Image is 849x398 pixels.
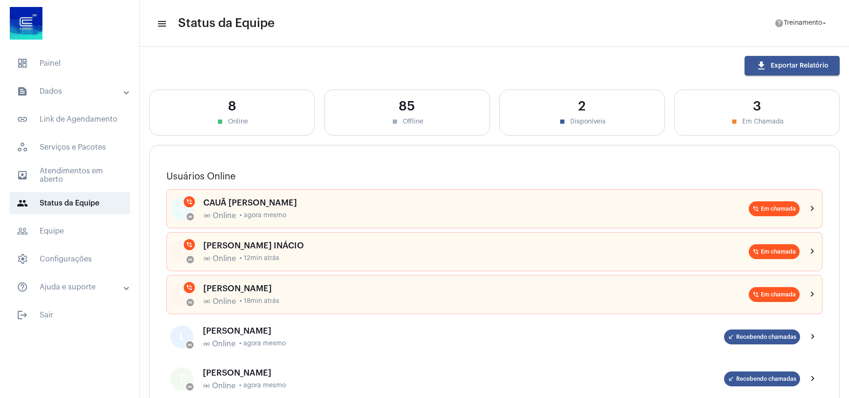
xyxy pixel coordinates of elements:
div: [PERSON_NAME] [203,284,749,293]
mat-icon: sidenav icon [17,86,28,97]
span: Sair [9,304,130,326]
button: Exportar Relatório [745,56,840,75]
span: Online [212,340,235,348]
mat-panel-title: Dados [17,86,124,97]
mat-chip: Recebendo chamadas [724,329,800,344]
mat-icon: sidenav icon [17,226,28,237]
span: Status da Equipe [9,192,130,214]
mat-chip: Em chamada [749,287,800,302]
span: Equipe [9,220,130,242]
mat-icon: phone_in_talk [752,248,759,255]
mat-icon: sidenav icon [17,309,28,321]
mat-icon: online_prediction [187,343,192,347]
span: Link de Agendamento [9,108,130,130]
div: [PERSON_NAME] [203,368,724,377]
mat-chip: Em chamada [749,244,800,259]
mat-icon: stop [216,117,224,126]
span: • agora mesmo [240,212,286,219]
mat-icon: online_prediction [188,257,193,262]
div: Em Chamada [684,117,830,126]
mat-icon: chevron_right [807,203,818,214]
button: Treinamento [769,14,834,33]
mat-chip: Em chamada [749,201,800,216]
span: Painel [9,52,130,75]
mat-icon: phone_in_talk [186,199,193,205]
mat-expansion-panel-header: sidenav iconDados [6,80,139,103]
div: N [171,283,194,306]
mat-icon: phone_in_talk [186,284,193,291]
span: • agora mesmo [239,340,286,347]
mat-icon: call_received [728,376,734,382]
div: C [171,197,194,220]
span: • agora mesmo [239,382,286,389]
mat-icon: chevron_right [808,373,819,384]
span: sidenav icon [17,58,28,69]
mat-icon: online_prediction [188,300,193,305]
span: Exportar Relatório [756,62,828,69]
mat-icon: online_prediction [203,298,211,305]
span: • 12min atrás [240,255,279,262]
mat-icon: chevron_right [807,246,818,257]
mat-icon: sidenav icon [17,114,28,125]
h3: Usuários Online [166,172,822,182]
mat-icon: stop [558,117,566,126]
mat-icon: chevron_right [807,289,818,300]
mat-icon: download [756,60,767,71]
div: J [171,240,194,263]
mat-icon: online_prediction [203,255,211,262]
span: Online [212,382,235,390]
mat-icon: phone_in_talk [186,241,193,248]
span: Treinamento [784,20,822,27]
span: Status da Equipe [178,16,275,31]
mat-icon: phone_in_talk [752,206,759,212]
mat-chip: Recebendo chamadas [724,371,800,386]
div: [PERSON_NAME] INÁCIO [203,241,749,250]
mat-expansion-panel-header: sidenav iconAjuda e suporte [6,276,139,298]
div: Online [159,117,305,126]
mat-icon: phone_in_talk [752,291,759,298]
mat-icon: call_received [728,334,734,340]
mat-icon: help [774,19,784,28]
mat-icon: online_prediction [203,382,210,390]
mat-icon: sidenav icon [17,198,28,209]
mat-icon: sidenav icon [17,170,28,181]
div: 85 [334,99,480,114]
span: Serviços e Pacotes [9,136,130,158]
div: CAUÃ [PERSON_NAME] [203,198,749,207]
span: Atendimentos em aberto [9,164,130,186]
div: 2 [509,99,655,114]
mat-icon: sidenav icon [17,281,28,293]
span: sidenav icon [17,254,28,265]
div: T [170,367,193,391]
div: 3 [684,99,830,114]
div: Disponíveis [509,117,655,126]
span: Online [213,297,236,306]
mat-icon: online_prediction [187,384,192,389]
div: 8 [159,99,305,114]
div: Offline [334,117,480,126]
mat-icon: arrow_drop_down [820,19,828,27]
mat-icon: online_prediction [203,212,211,220]
div: L [170,325,193,349]
span: sidenav icon [17,142,28,153]
mat-icon: chevron_right [808,331,819,343]
mat-icon: stop [730,117,739,126]
mat-icon: stop [391,117,399,126]
mat-icon: online_prediction [188,214,193,219]
mat-icon: online_prediction [203,340,210,348]
span: • 18min atrás [240,298,279,305]
div: [PERSON_NAME] [203,326,724,336]
mat-panel-title: Ajuda e suporte [17,281,124,293]
span: Online [213,254,236,263]
img: d4669ae0-8c07-2337-4f67-34b0df7f5ae4.jpeg [7,5,45,42]
span: Online [213,212,236,220]
span: Configurações [9,248,130,270]
mat-icon: sidenav icon [157,18,166,29]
